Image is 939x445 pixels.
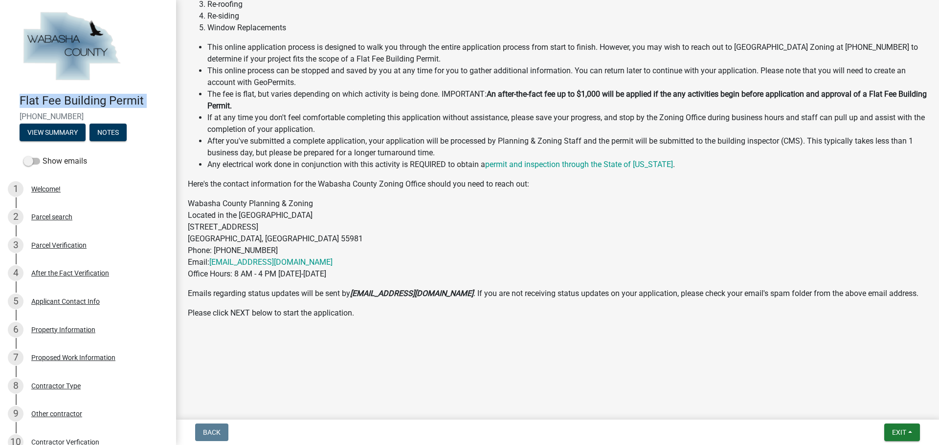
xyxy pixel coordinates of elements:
[188,178,927,190] p: Here's the contact information for the Wabasha County Zoning Office should you need to reach out:
[8,350,23,365] div: 7
[188,307,927,319] p: Please click NEXT below to start the application.
[20,112,156,121] span: [PHONE_NUMBER]
[188,288,927,299] p: Emails regarding status updates will be sent by . If you are not receiving status updates on your...
[89,124,127,141] button: Notes
[8,209,23,225] div: 2
[31,382,81,389] div: Contractor Type
[20,94,168,108] h4: Flat Fee Building Permit
[31,410,82,417] div: Other contractor
[892,428,906,436] span: Exit
[207,10,927,22] li: Re-siding
[89,129,127,137] wm-modal-confirm: Notes
[207,88,927,112] li: The fee is flat, but varies depending on which activity is being done. IMPORTANT:
[31,270,109,276] div: After the Fact Verification
[207,159,927,170] li: Any electrical work done in conjunction with this activity is REQUIRED to obtain a .
[31,186,61,192] div: Welcome!
[485,160,673,169] a: permit and inspection through the State of [US_STATE]
[884,424,920,441] button: Exit
[207,112,927,135] li: If at any time you don't feel comfortable completing this application without assistance, please ...
[188,198,927,280] p: Wabasha County Planning & Zoning Located in the [GEOGRAPHIC_DATA] [STREET_ADDRESS] [GEOGRAPHIC_DA...
[31,213,72,220] div: Parcel search
[350,289,473,298] strong: [EMAIL_ADDRESS][DOMAIN_NAME]
[8,406,23,422] div: 9
[207,89,927,110] strong: An after-the-fact fee up to $1,000 will be applied if the any activities begin before application...
[20,10,123,84] img: Wabasha County, Minnesota
[8,237,23,253] div: 3
[23,155,87,167] label: Show emails
[207,42,927,65] li: This online application process is designed to walk you through the entire application process fr...
[207,135,927,159] li: After you've submitted a complete application, your application will be processed by Planning & Z...
[31,354,115,361] div: Proposed Work Information
[8,265,23,281] div: 4
[31,326,95,333] div: Property Information
[209,257,333,267] a: [EMAIL_ADDRESS][DOMAIN_NAME]
[8,378,23,394] div: 8
[8,322,23,338] div: 6
[8,181,23,197] div: 1
[20,129,86,137] wm-modal-confirm: Summary
[20,124,86,141] button: View Summary
[207,22,927,34] li: Window Replacements
[207,65,927,88] li: This online process can be stopped and saved by you at any time for you to gather additional info...
[31,242,87,249] div: Parcel Verification
[31,298,100,305] div: Applicant Contact Info
[195,424,228,441] button: Back
[8,294,23,309] div: 5
[203,428,221,436] span: Back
